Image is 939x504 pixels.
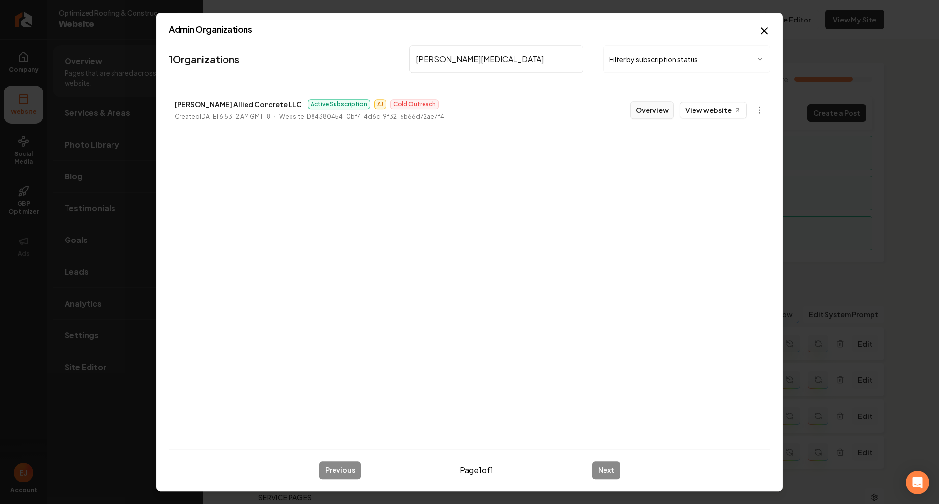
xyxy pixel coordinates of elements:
time: [DATE] 6:53:12 AM GMT+8 [200,113,270,120]
input: Search by name or ID [409,45,583,73]
span: Cold Outreach [390,99,439,109]
p: Website ID 84380454-0bf7-4d6c-9f32-6b66d72ae7f4 [279,112,444,122]
h2: Admin Organizations [169,25,770,34]
a: 1Organizations [169,52,239,66]
span: AJ [374,99,386,109]
p: Created [175,112,270,122]
button: Overview [630,101,674,119]
p: [PERSON_NAME] Allied Concrete LLC [175,98,302,110]
span: Active Subscription [308,99,370,109]
span: Page 1 of 1 [460,464,493,476]
a: View website [680,102,747,118]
